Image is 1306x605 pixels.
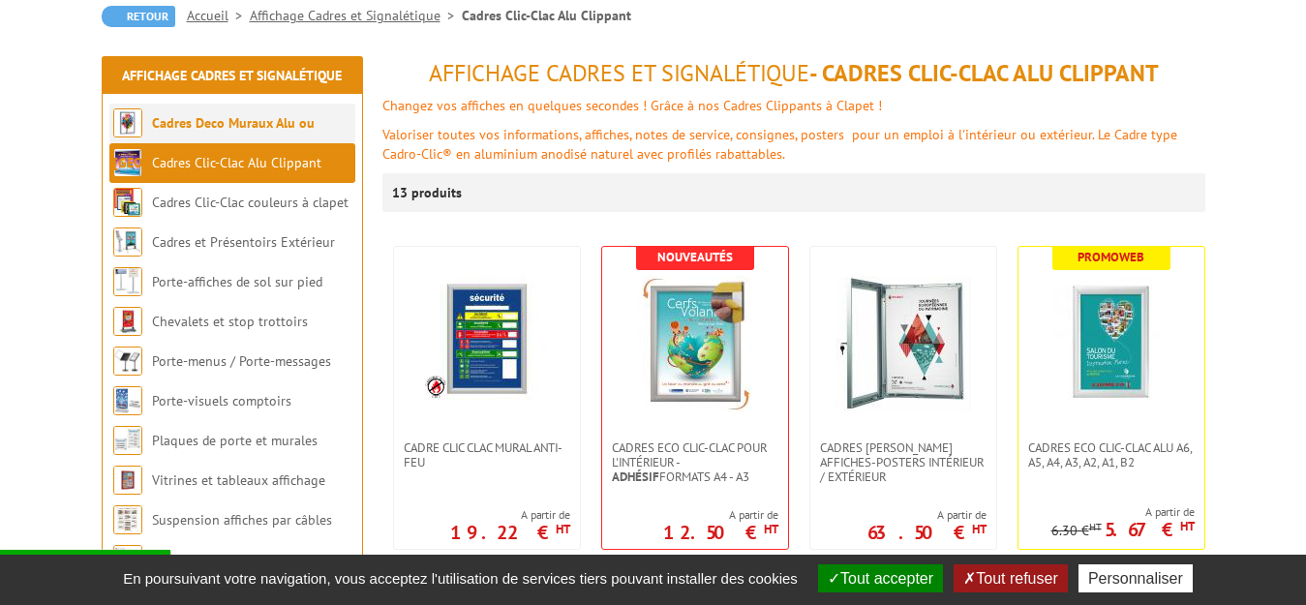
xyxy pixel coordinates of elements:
[450,507,570,523] span: A partir de
[113,426,142,455] img: Plaques de porte et murales
[556,521,570,537] sup: HT
[1105,524,1195,535] p: 5.67 €
[1078,564,1193,592] button: Personnaliser (fenêtre modale)
[392,173,465,212] p: 13 produits
[657,249,733,265] b: Nouveautés
[152,154,321,171] a: Cadres Clic-Clac Alu Clippant
[602,440,788,484] a: Cadres Eco Clic-Clac pour l'intérieur -Adhésifformats A4 - A3
[113,386,142,415] img: Porte-visuels comptoirs
[867,527,987,538] p: 63.50 €
[663,527,778,538] p: 12.50 €
[152,352,331,370] a: Porte-menus / Porte-messages
[1028,440,1195,469] span: Cadres Eco Clic-Clac alu A6, A5, A4, A3, A2, A1, B2
[113,307,142,336] img: Chevalets et stop trottoirs
[113,347,142,376] img: Porte-menus / Porte-messages
[424,276,550,402] img: Cadre CLIC CLAC Mural ANTI-FEU
[1018,440,1204,469] a: Cadres Eco Clic-Clac alu A6, A5, A4, A3, A2, A1, B2
[1089,520,1102,533] sup: HT
[818,564,943,592] button: Tout accepter
[462,6,631,25] li: Cadres Clic-Clac Alu Clippant
[1180,518,1195,534] sup: HT
[835,276,971,411] img: Cadres vitrines affiches-posters intérieur / extérieur
[113,267,142,296] img: Porte-affiches de sol sur pied
[404,440,570,469] span: Cadre CLIC CLAC Mural ANTI-FEU
[113,108,142,137] img: Cadres Deco Muraux Alu ou Bois
[1051,504,1195,520] span: A partir de
[152,313,308,330] a: Chevalets et stop trottoirs
[113,570,807,587] span: En poursuivant votre navigation, vous acceptez l'utilisation de services tiers pouvant installer ...
[612,469,659,485] strong: Adhésif
[250,7,462,24] a: Affichage Cadres et Signalétique
[820,440,987,484] span: Cadres [PERSON_NAME] affiches-posters intérieur / extérieur
[102,6,175,27] a: Retour
[1078,249,1144,265] b: Promoweb
[429,58,809,88] span: Affichage Cadres et Signalétique
[810,440,996,484] a: Cadres [PERSON_NAME] affiches-posters intérieur / extérieur
[152,194,349,211] a: Cadres Clic-Clac couleurs à clapet
[1044,276,1179,411] img: Cadres Eco Clic-Clac alu A6, A5, A4, A3, A2, A1, B2
[113,188,142,217] img: Cadres Clic-Clac couleurs à clapet
[764,521,778,537] sup: HT
[972,521,987,537] sup: HT
[113,114,315,171] a: Cadres Deco Muraux Alu ou [GEOGRAPHIC_DATA]
[867,507,987,523] span: A partir de
[152,233,335,251] a: Cadres et Présentoirs Extérieur
[954,564,1067,592] button: Tout refuser
[663,507,778,523] span: A partir de
[152,432,318,449] a: Plaques de porte et murales
[152,392,291,409] a: Porte-visuels comptoirs
[612,440,778,484] span: Cadres Eco Clic-Clac pour l'intérieur - formats A4 - A3
[450,527,570,538] p: 19.22 €
[113,227,142,257] img: Cadres et Présentoirs Extérieur
[1051,524,1102,538] p: 6.30 €
[394,440,580,469] a: Cadre CLIC CLAC Mural ANTI-FEU
[122,67,342,84] a: Affichage Cadres et Signalétique
[382,97,882,114] font: Changez vos affiches en quelques secondes ! Grâce à nos Cadres Clippants à Clapet !
[187,7,250,24] a: Accueil
[152,273,322,290] a: Porte-affiches de sol sur pied
[382,61,1205,86] h1: - Cadres Clic-Clac Alu Clippant
[382,126,1177,163] font: Valoriser toutes vos informations, affiches, notes de service, consignes, posters pour un emploi ...
[627,276,763,411] img: Cadres Eco Clic-Clac pour l'intérieur - <strong>Adhésif</strong> formats A4 - A3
